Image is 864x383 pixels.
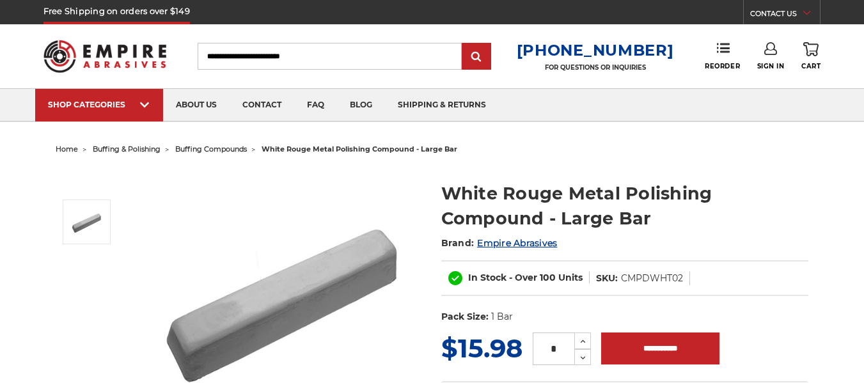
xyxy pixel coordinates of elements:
[70,206,102,238] img: White Rouge Buffing Compound
[477,237,557,249] a: Empire Abrasives
[517,41,674,59] a: [PHONE_NUMBER]
[262,145,457,153] span: white rouge metal polishing compound - large bar
[163,89,230,121] a: about us
[757,62,785,70] span: Sign In
[621,272,683,285] dd: CMPDWHT02
[468,272,507,283] span: In Stock
[540,272,556,283] span: 100
[56,145,78,153] a: home
[596,272,618,285] dt: SKU:
[509,272,537,283] span: - Over
[705,42,740,70] a: Reorder
[441,332,522,364] span: $15.98
[337,89,385,121] a: blog
[230,89,294,121] a: contact
[441,181,808,231] h1: White Rouge Metal Polishing Compound - Large Bar
[441,310,489,324] dt: Pack Size:
[491,310,513,324] dd: 1 Bar
[750,6,820,24] a: CONTACT US
[558,272,583,283] span: Units
[294,89,337,121] a: faq
[93,145,161,153] a: buffing & polishing
[705,62,740,70] span: Reorder
[801,62,821,70] span: Cart
[517,63,674,72] p: FOR QUESTIONS OR INQUIRIES
[441,237,475,249] span: Brand:
[801,42,821,70] a: Cart
[175,145,247,153] a: buffing compounds
[48,100,150,109] div: SHOP CATEGORIES
[43,32,166,80] img: Empire Abrasives
[385,89,499,121] a: shipping & returns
